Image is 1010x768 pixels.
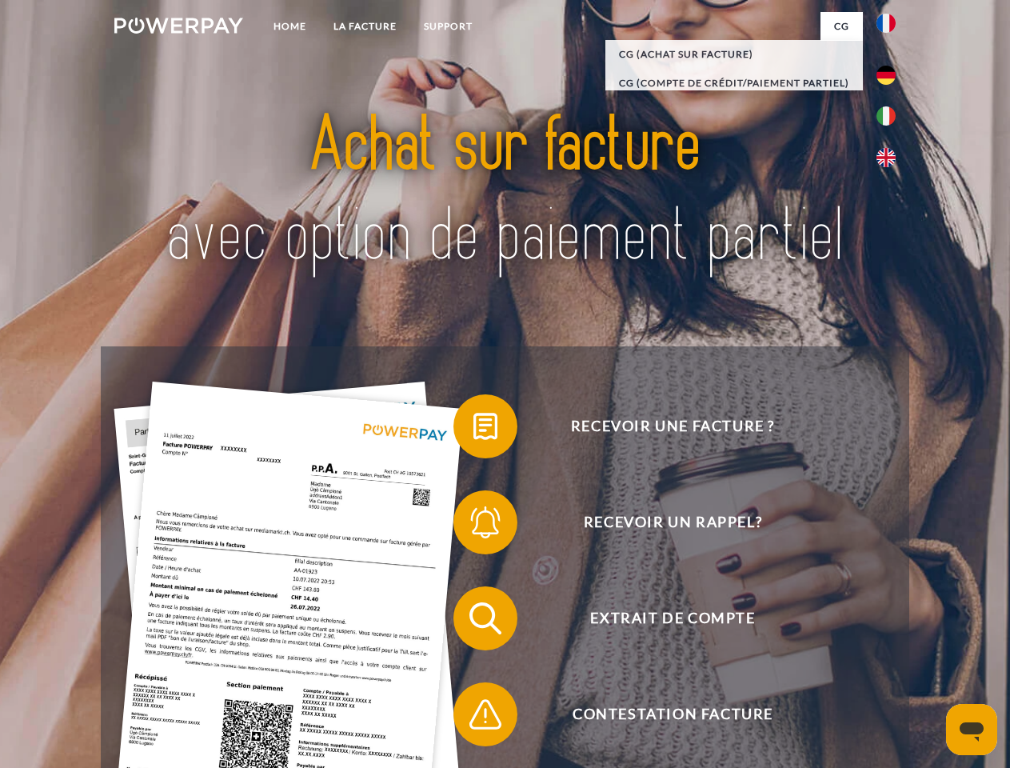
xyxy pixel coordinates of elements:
[605,40,863,69] a: CG (achat sur facture)
[465,694,505,734] img: qb_warning.svg
[453,586,869,650] button: Extrait de compte
[410,12,486,41] a: Support
[453,682,869,746] button: Contestation Facture
[477,394,868,458] span: Recevoir une facture ?
[876,148,896,167] img: en
[153,77,857,306] img: title-powerpay_fr.svg
[946,704,997,755] iframe: Button to launch messaging window
[260,12,320,41] a: Home
[453,394,869,458] button: Recevoir une facture ?
[114,18,243,34] img: logo-powerpay-white.svg
[465,406,505,446] img: qb_bill.svg
[465,598,505,638] img: qb_search.svg
[477,586,868,650] span: Extrait de compte
[820,12,863,41] a: CG
[477,682,868,746] span: Contestation Facture
[477,490,868,554] span: Recevoir un rappel?
[876,106,896,126] img: it
[605,69,863,98] a: CG (Compte de crédit/paiement partiel)
[465,502,505,542] img: qb_bell.svg
[876,14,896,33] img: fr
[320,12,410,41] a: LA FACTURE
[453,490,869,554] button: Recevoir un rappel?
[876,66,896,85] img: de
